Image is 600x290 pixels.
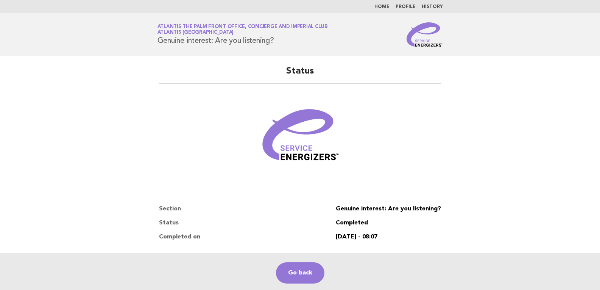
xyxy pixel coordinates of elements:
span: Atlantis [GEOGRAPHIC_DATA] [157,30,234,35]
h1: Genuine interest: Are you listening? [157,25,328,44]
h2: Status [159,65,441,84]
a: History [422,5,443,9]
a: Home [374,5,390,9]
a: Profile [396,5,416,9]
dd: [DATE] - 08:07 [336,230,441,244]
img: Service Energizers [407,22,443,47]
img: Verified [255,93,346,184]
dd: Genuine interest: Are you listening? [336,202,441,216]
dt: Status [159,216,336,230]
dt: Section [159,202,336,216]
dt: Completed on [159,230,336,244]
dd: Completed [336,216,441,230]
a: Atlantis The Palm Front Office, Concierge and Imperial ClubAtlantis [GEOGRAPHIC_DATA] [157,24,328,35]
a: Go back [276,262,324,284]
